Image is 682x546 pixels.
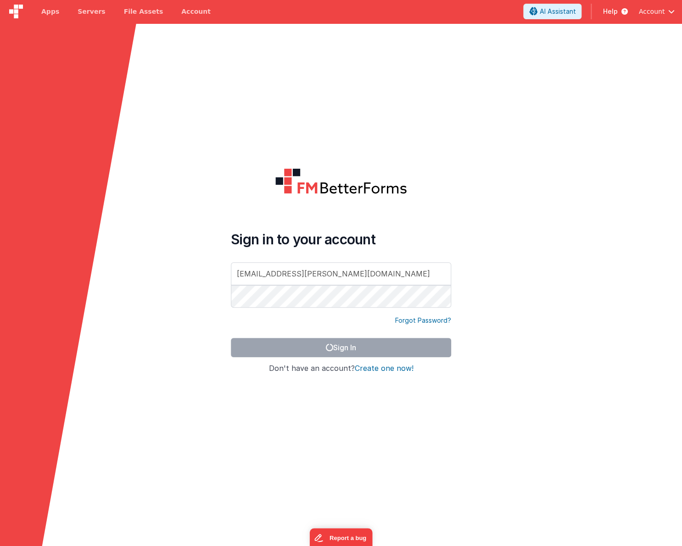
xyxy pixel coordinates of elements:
input: Email Address [231,262,451,285]
span: Account [638,7,665,16]
h4: Sign in to your account [231,231,451,248]
span: File Assets [124,7,163,16]
h4: Don't have an account? [231,364,451,373]
button: Create one now! [355,364,414,373]
span: AI Assistant [539,7,576,16]
span: Help [603,7,617,16]
button: Sign In [231,338,451,357]
button: AI Assistant [523,4,581,19]
span: Apps [41,7,59,16]
a: Forgot Password? [395,316,451,325]
button: Account [638,7,675,16]
span: Servers [78,7,105,16]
